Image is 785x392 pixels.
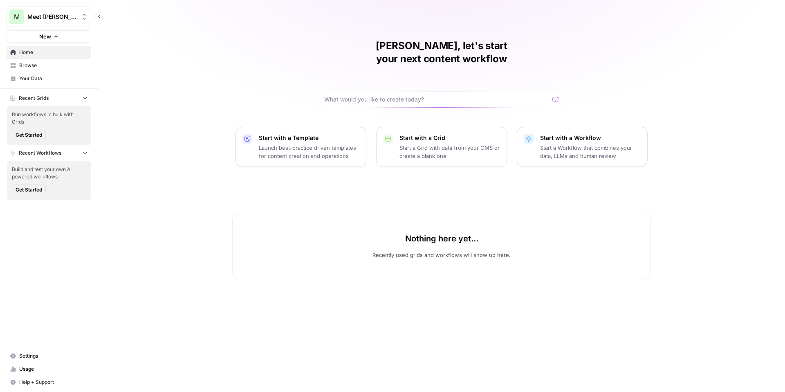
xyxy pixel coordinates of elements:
[259,134,359,142] p: Start with a Template
[540,134,641,142] p: Start with a Workflow
[12,111,86,126] span: Run workflows in bulk with Grids
[259,144,359,160] p: Launch best-practice driven templates for content creation and operations
[12,185,46,195] button: Get Started
[16,131,42,139] span: Get Started
[19,149,61,157] span: Recent Workflows
[27,13,77,21] span: Meet [PERSON_NAME]
[19,62,87,69] span: Browse
[399,144,500,160] p: Start a Grid with data from your CMS or create a blank one
[324,95,549,104] input: What would you like to create today?
[19,49,87,56] span: Home
[7,46,91,59] a: Home
[19,352,87,360] span: Settings
[7,30,91,43] button: New
[7,349,91,363] a: Settings
[19,75,87,82] span: Your Data
[7,92,91,104] button: Recent Grids
[19,378,87,386] span: Help + Support
[372,251,511,259] p: Recently used grids and workflows will show up here.
[319,39,564,65] h1: [PERSON_NAME], let's start your next content workflow
[14,12,20,22] span: M
[7,376,91,389] button: Help + Support
[12,130,46,140] button: Get Started
[405,233,478,244] p: Nothing here yet...
[19,365,87,373] span: Usage
[376,127,507,167] button: Start with a GridStart a Grid with data from your CMS or create a blank one
[7,7,91,27] button: Workspace: Meet Alfred
[540,144,641,160] p: Start a Workflow that combines your data, LLMs and human review
[12,166,86,180] span: Build and test your own AI powered workflows
[39,32,51,41] span: New
[517,127,648,167] button: Start with a WorkflowStart a Workflow that combines your data, LLMs and human review
[7,72,91,85] a: Your Data
[7,363,91,376] a: Usage
[7,147,91,159] button: Recent Workflows
[19,95,49,102] span: Recent Grids
[235,127,366,167] button: Start with a TemplateLaunch best-practice driven templates for content creation and operations
[16,186,42,194] span: Get Started
[7,59,91,72] a: Browse
[399,134,500,142] p: Start with a Grid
